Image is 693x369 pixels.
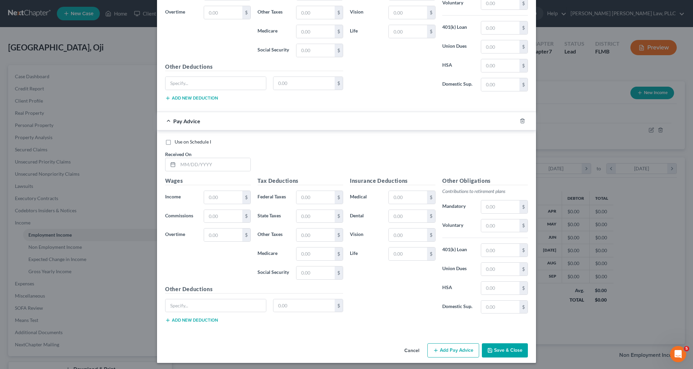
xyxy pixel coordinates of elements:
div: $ [335,25,343,38]
input: 0.00 [296,191,335,204]
label: Mandatory [439,200,477,214]
div: $ [519,78,528,91]
h5: Other Obligations [442,177,528,185]
input: 0.00 [296,25,335,38]
div: $ [519,244,528,257]
input: 0.00 [273,77,335,90]
label: Other Taxes [254,6,293,19]
input: 0.00 [481,263,519,276]
div: $ [335,266,343,279]
iframe: Intercom live chat [670,346,686,362]
label: Domestic Sup. [439,78,477,91]
input: 0.00 [389,210,427,223]
div: $ [519,59,528,72]
span: Use on Schedule I [175,139,211,145]
input: 0.00 [481,59,519,72]
input: 0.00 [273,299,335,312]
input: 0.00 [296,266,335,279]
input: 0.00 [296,44,335,57]
div: $ [519,301,528,313]
h5: Wages [165,177,251,185]
input: 0.00 [296,6,335,19]
input: 0.00 [389,247,427,260]
span: 5 [684,346,689,351]
label: HSA [439,59,477,72]
span: Pay Advice [173,118,200,124]
label: Overtime [162,6,200,19]
input: 0.00 [204,210,242,223]
div: $ [519,282,528,295]
input: 0.00 [481,40,519,53]
input: 0.00 [481,219,519,232]
input: 0.00 [204,191,242,204]
div: $ [427,247,435,260]
label: HSA [439,281,477,295]
label: Medical [346,191,385,204]
button: Cancel [399,344,425,357]
label: Domestic Sup. [439,300,477,314]
label: Medicare [254,247,293,261]
button: Add new deduction [165,318,218,323]
input: 0.00 [389,191,427,204]
p: Contributions to retirement plans [442,188,528,195]
div: $ [519,219,528,232]
div: $ [242,229,250,241]
label: 401(k) Loan [439,243,477,257]
label: State Taxes [254,210,293,223]
label: Overtime [162,228,200,242]
button: Add Pay Advice [427,343,479,357]
h5: Other Deductions [165,63,343,71]
button: Add new deduction [165,95,218,101]
input: MM/DD/YYYY [178,158,250,171]
input: 0.00 [389,229,427,241]
label: Medicare [254,25,293,38]
span: Income [165,194,181,199]
input: Specify... [165,77,266,90]
div: $ [427,191,435,204]
input: 0.00 [296,210,335,223]
label: Other Taxes [254,228,293,242]
input: 0.00 [481,282,519,295]
div: $ [519,21,528,34]
label: Life [346,247,385,261]
div: $ [335,44,343,57]
div: $ [335,229,343,241]
div: $ [335,77,343,90]
div: $ [242,191,250,204]
div: $ [335,6,343,19]
div: $ [519,263,528,276]
input: 0.00 [481,244,519,257]
div: $ [427,229,435,241]
div: $ [519,40,528,53]
label: Life [346,25,385,38]
label: 401(k) Loan [439,21,477,35]
h5: Tax Deductions [258,177,343,185]
input: Specify... [165,299,266,312]
div: $ [519,200,528,213]
h5: Insurance Deductions [350,177,435,185]
div: $ [427,25,435,38]
label: Voluntary [439,219,477,233]
label: Social Security [254,44,293,57]
input: 0.00 [481,21,519,34]
input: 0.00 [389,6,427,19]
input: 0.00 [481,200,519,213]
input: 0.00 [296,229,335,241]
label: Vision [346,6,385,19]
button: Save & Close [482,343,528,357]
div: $ [335,299,343,312]
span: Received On [165,151,192,157]
label: Vision [346,228,385,242]
div: $ [427,210,435,223]
div: $ [242,6,250,19]
h5: Other Deductions [165,285,343,294]
div: $ [335,191,343,204]
input: 0.00 [389,25,427,38]
label: Dental [346,210,385,223]
input: 0.00 [296,247,335,260]
input: 0.00 [204,6,242,19]
label: Social Security [254,266,293,280]
div: $ [335,247,343,260]
label: Commissions [162,210,200,223]
input: 0.00 [204,229,242,241]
